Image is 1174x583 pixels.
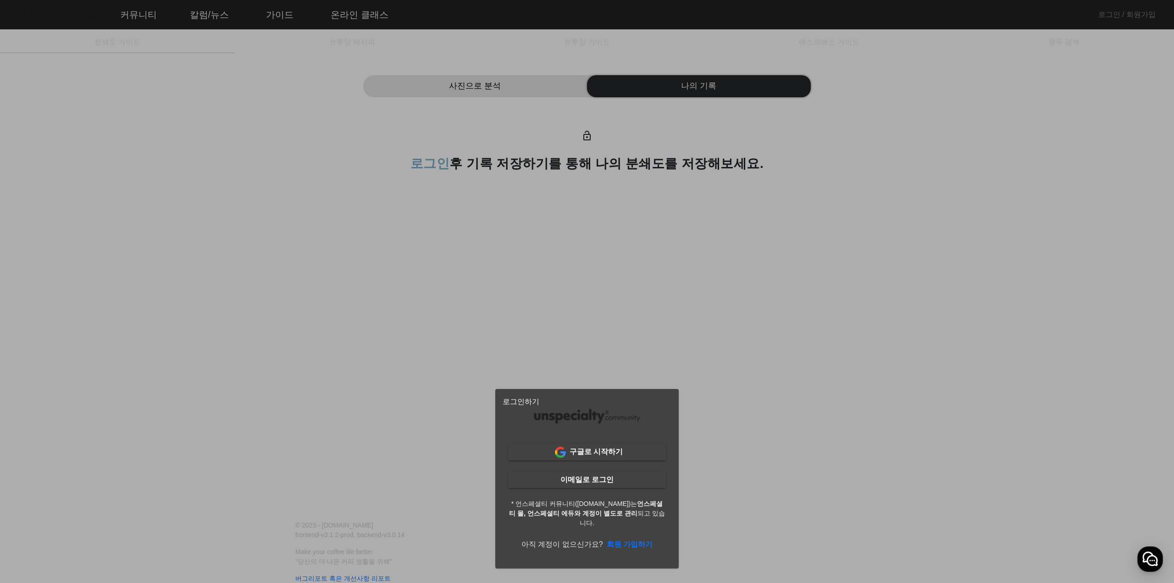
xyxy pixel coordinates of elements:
a: 아직 계정이 없으신가요?회원 가입하기 [521,540,653,548]
a: 설정 [118,291,176,314]
a: 홈 [3,291,61,314]
b: 구글로 시작하기 [570,448,623,455]
span: 설정 [142,305,153,312]
b: 회원 가입하기 [607,540,653,548]
a: 이메일로 로그인 [508,472,666,488]
span: 홈 [29,305,34,312]
mat-card-title: 로그인하기 [503,396,539,407]
span: 대화 [84,305,95,312]
a: 대화 [61,291,118,314]
span: 아직 계정이 없으신가요? [521,540,603,548]
span: * 언스페셜티 커뮤니티([DOMAIN_NAME])는 되고 있습니다. [503,499,671,528]
b: 이메일로 로그인 [560,476,614,483]
a: 구글로 시작하기 [508,444,666,461]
